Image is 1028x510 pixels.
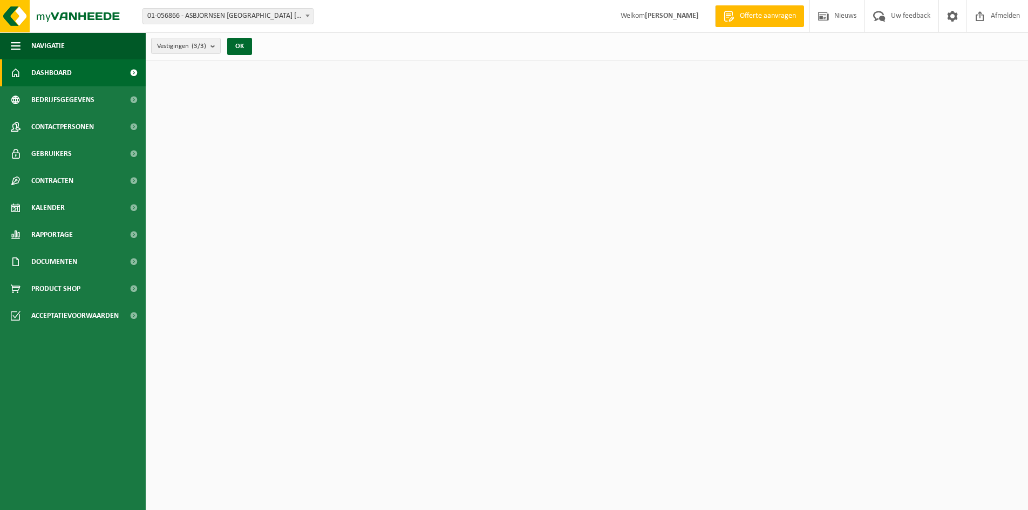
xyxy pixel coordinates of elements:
strong: [PERSON_NAME] [645,12,699,20]
span: Gebruikers [31,140,72,167]
span: Acceptatievoorwaarden [31,302,119,329]
span: Bedrijfsgegevens [31,86,94,113]
span: Documenten [31,248,77,275]
button: Vestigingen(3/3) [151,38,221,54]
count: (3/3) [192,43,206,50]
span: Rapportage [31,221,73,248]
span: 01-056866 - ASBJORNSEN BELGIUM NV - WERVIK [143,9,313,24]
span: Contracten [31,167,73,194]
a: Offerte aanvragen [715,5,804,27]
span: Contactpersonen [31,113,94,140]
button: OK [227,38,252,55]
span: Kalender [31,194,65,221]
span: Offerte aanvragen [737,11,799,22]
span: Navigatie [31,32,65,59]
span: 01-056866 - ASBJORNSEN BELGIUM NV - WERVIK [142,8,314,24]
span: Dashboard [31,59,72,86]
span: Vestigingen [157,38,206,55]
span: Product Shop [31,275,80,302]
